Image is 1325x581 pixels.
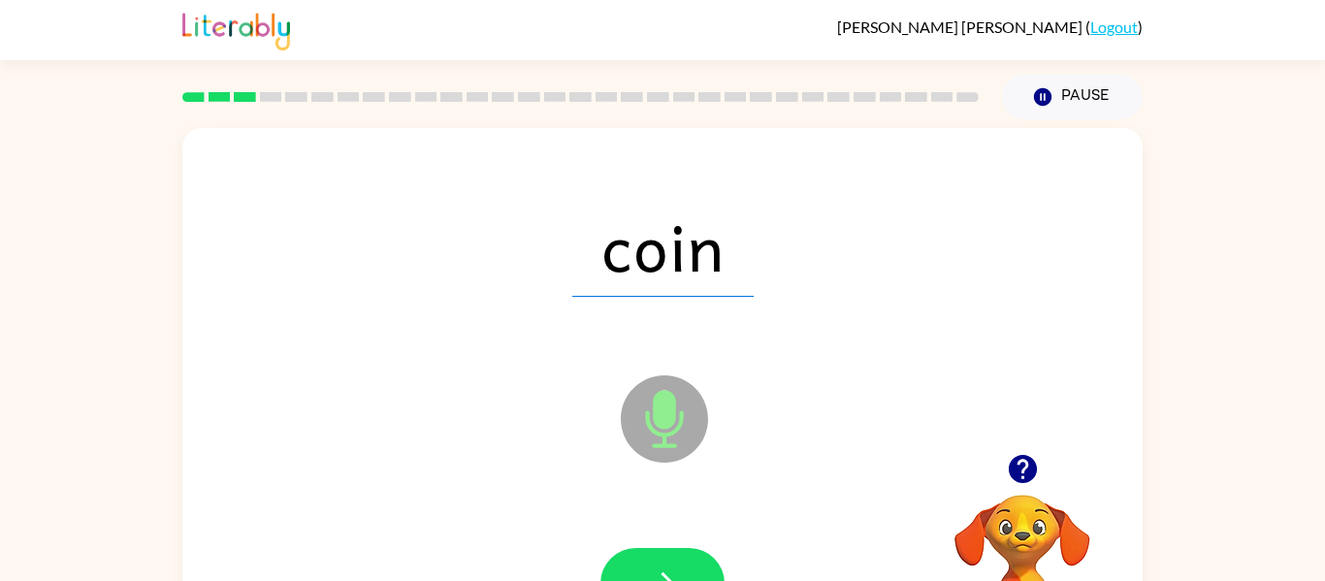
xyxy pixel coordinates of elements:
a: Logout [1090,17,1138,36]
div: ( ) [837,17,1143,36]
span: coin [572,196,754,297]
button: Pause [1002,75,1143,119]
span: [PERSON_NAME] [PERSON_NAME] [837,17,1085,36]
img: Literably [182,8,290,50]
